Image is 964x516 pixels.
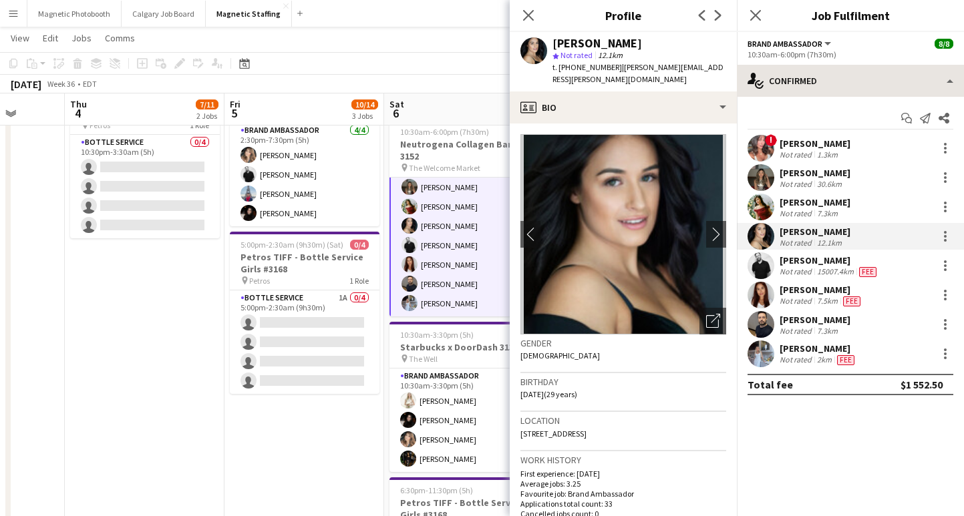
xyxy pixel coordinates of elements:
[27,1,122,27] button: Magnetic Photobooth
[859,267,876,277] span: Fee
[834,354,857,365] div: Crew has different fees then in role
[814,179,844,189] div: 30.6km
[70,135,220,238] app-card-role: Bottle Service0/410:30pm-3:30am (5h)
[196,111,218,121] div: 2 Jobs
[552,37,642,49] div: [PERSON_NAME]
[814,326,840,336] div: 7.3km
[509,354,528,364] span: 1 Role
[71,32,92,44] span: Jobs
[856,266,879,277] div: Crew has different fees then in role
[780,354,814,365] div: Not rated
[349,276,369,286] span: 1 Role
[249,276,270,286] span: Petros
[780,179,814,189] div: Not rated
[520,389,577,399] span: [DATE] (29 years)
[510,91,737,123] div: Bio
[400,127,489,137] span: 10:30am-6:00pm (7h30m)
[5,29,35,47] a: View
[780,238,814,248] div: Not rated
[520,469,726,479] p: First experience: [DATE]
[389,368,539,472] app-card-role: Brand Ambassador4/410:30am-3:30pm (5h)[PERSON_NAME][PERSON_NAME][PERSON_NAME][PERSON_NAME]
[230,232,379,394] app-job-card: 5:00pm-2:30am (9h30m) (Sat)0/4Petros TIFF - Bottle Service Girls #3168 Petros1 RoleBottle Service...
[780,208,814,218] div: Not rated
[228,105,240,121] span: 5
[105,32,135,44] span: Comms
[595,50,625,60] span: 12.1km
[230,290,379,394] app-card-role: Bottle Service1A0/45:00pm-2:30am (9h30m)
[780,342,857,354] div: [PERSON_NAME]
[37,29,63,47] a: Edit
[520,337,726,349] h3: Gender
[748,39,822,49] span: Brand Ambassador
[196,99,218,109] span: 7/11
[520,376,726,388] h3: Birthday
[780,167,850,179] div: [PERSON_NAME]
[780,284,863,296] div: [PERSON_NAME]
[814,354,834,365] div: 2km
[780,296,814,306] div: Not rated
[510,7,737,24] h3: Profile
[552,62,622,72] span: t. [PHONE_NUMBER]
[389,341,539,353] h3: Starbucks x DoorDash 3138
[66,29,97,47] a: Jobs
[351,99,378,109] span: 10/14
[748,39,833,49] button: Brand Ambassador
[814,266,856,277] div: 15007.4km
[68,105,87,121] span: 4
[352,111,377,121] div: 3 Jobs
[814,238,844,248] div: 12.1km
[11,32,29,44] span: View
[901,378,943,391] div: $1 552.50
[748,378,793,391] div: Total fee
[400,330,474,340] span: 10:30am-3:30pm (5h)
[230,76,379,226] app-job-card: 2:30pm-7:30pm (5h)4/4Starbucks x DoorDash 3138 The Well1 RoleBrand Ambassador4/42:30pm-7:30pm (5h...
[780,138,850,150] div: [PERSON_NAME]
[240,240,343,250] span: 5:00pm-2:30am (9h30m) (Sat)
[837,355,854,365] span: Fee
[748,49,953,59] div: 10:30am-6:00pm (7h30m)
[840,296,863,306] div: Crew has different fees then in role
[814,296,840,306] div: 7.5km
[389,138,539,162] h3: Neutrogena Collagen Bank 3152
[780,226,850,238] div: [PERSON_NAME]
[780,196,850,208] div: [PERSON_NAME]
[560,50,593,60] span: Not rated
[230,251,379,275] h3: Petros TIFF - Bottle Service Girls #3168
[83,79,97,89] div: EDT
[814,208,840,218] div: 7.3km
[70,76,220,238] app-job-card: 10:30pm-3:30am (5h) (Fri)0/4Petros TIFF - Bottle Service Girls #3168 Petros1 RoleBottle Service0/...
[552,62,724,84] span: | [PERSON_NAME][EMAIL_ADDRESS][PERSON_NAME][DOMAIN_NAME]
[230,123,379,226] app-card-role: Brand Ambassador4/42:30pm-7:30pm (5h)[PERSON_NAME][PERSON_NAME][PERSON_NAME][PERSON_NAME]
[509,163,528,173] span: 1 Role
[780,254,879,266] div: [PERSON_NAME]
[780,326,814,336] div: Not rated
[389,134,539,318] app-card-role: Brand Ambassador8/810:30am-6:00pm (7h30m)![PERSON_NAME][PERSON_NAME][PERSON_NAME][PERSON_NAME][PE...
[11,77,41,91] div: [DATE]
[765,134,777,146] span: !
[814,150,840,160] div: 1.3km
[70,98,87,110] span: Thu
[389,322,539,472] app-job-card: 10:30am-3:30pm (5h)4/4Starbucks x DoorDash 3138 The Well1 RoleBrand Ambassador4/410:30am-3:30pm (...
[350,240,369,250] span: 0/4
[122,1,206,27] button: Calgary Job Board
[935,39,953,49] span: 8/8
[520,499,726,509] p: Applications total count: 33
[520,415,726,427] h3: Location
[780,150,814,160] div: Not rated
[520,429,587,439] span: [STREET_ADDRESS]
[520,479,726,489] p: Average jobs: 3.25
[699,308,726,334] div: Open photos pop-in
[389,119,539,316] app-job-card: 10:30am-6:00pm (7h30m)8/8Neutrogena Collagen Bank 3152 The Welcome Market1 RoleBrand Ambassador8/...
[206,1,292,27] button: Magnetic Staffing
[843,296,860,306] span: Fee
[520,454,726,466] h3: Work history
[520,134,726,334] img: Crew avatar or photo
[409,354,438,364] span: The Well
[387,105,404,121] span: 6
[737,7,964,24] h3: Job Fulfilment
